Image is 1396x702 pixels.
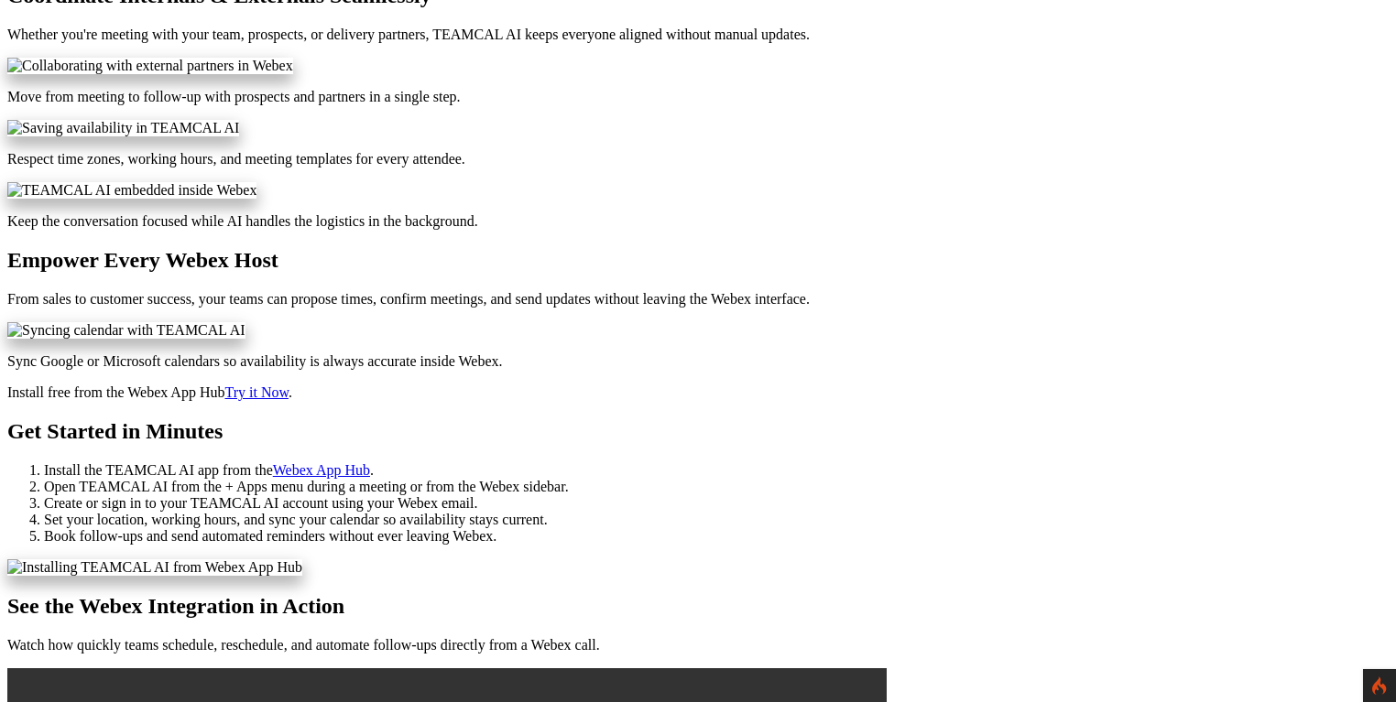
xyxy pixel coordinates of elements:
a: Webex App Hub [273,462,370,478]
p: Move from meeting to follow-up with prospects and partners in a single step. [7,89,1389,105]
p: Respect time zones, working hours, and meeting templates for every attendee. [7,151,1389,167]
h2: Empower Every Webex Host [7,248,1389,273]
img: Saving availability in TEAMCAL AI [7,120,239,136]
p: Sync Google or Microsoft calendars so availability is always accurate inside Webex. [7,353,1389,370]
img: TEAMCAL AI embedded inside Webex [7,182,256,199]
img: Installing TEAMCAL AI from Webex App Hub [7,559,302,576]
li: Open TEAMCAL AI from the + Apps menu during a meeting or from the Webex sidebar. [44,479,1389,495]
li: Create or sign in to your TEAMCAL AI account using your Webex email. [44,495,1389,512]
li: Book follow-ups and send automated reminders without ever leaving Webex. [44,528,1389,545]
p: Keep the conversation focused while AI handles the logistics in the background. [7,213,1389,230]
li: Set your location, working hours, and sync your calendar so availability stays current. [44,512,1389,528]
p: Install free from the Webex App Hub . [7,384,1389,401]
h2: Get Started in Minutes [7,419,1389,444]
a: Try it Now [224,384,289,400]
p: From sales to customer success, your teams can propose times, confirm meetings, and send updates ... [7,291,1389,308]
li: Install the TEAMCAL AI app from the . [44,462,1389,479]
p: Whether you're meeting with your team, prospects, or delivery partners, TEAMCAL AI keeps everyone... [7,27,1389,43]
img: Collaborating with external partners in Webex [7,58,293,74]
p: Watch how quickly teams schedule, reschedule, and automate follow-ups directly from a Webex call. [7,637,1389,653]
h2: See the Webex Integration in Action [7,594,1389,619]
img: Syncing calendar with TEAMCAL AI [7,322,245,339]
